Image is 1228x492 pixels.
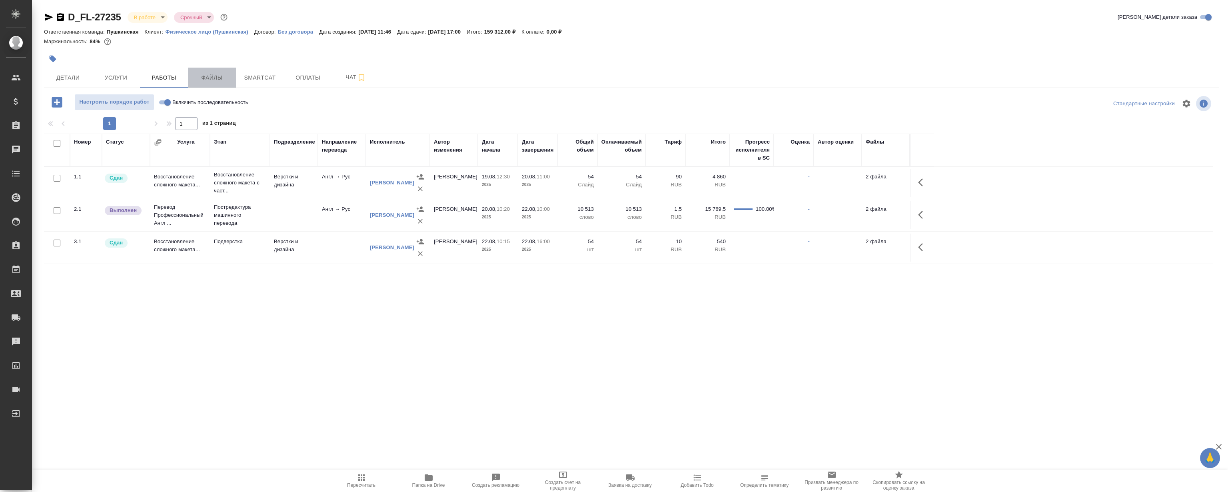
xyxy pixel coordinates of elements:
[414,171,426,183] button: Назначить
[1111,98,1177,110] div: split button
[650,238,682,246] p: 10
[44,38,90,44] p: Маржинальность:
[46,94,68,110] button: Добавить работу
[370,244,414,250] a: [PERSON_NAME]
[74,238,98,246] div: 3.1
[278,28,319,35] a: Без договора
[913,238,932,257] button: Здесь прячутся важные кнопки
[74,205,98,213] div: 2.1
[150,199,210,231] td: Перевод Профессиональный Англ ...
[756,205,770,213] div: 100.00%
[414,183,426,195] button: Удалить
[1177,94,1196,113] span: Настроить таблицу
[414,203,426,215] button: Назначить
[150,234,210,262] td: Восстановление сложного макета...
[650,205,682,213] p: 1,5
[414,248,426,260] button: Удалить
[110,206,137,214] p: Выполнен
[711,138,726,146] div: Итого
[79,98,150,107] span: Настроить порядок работ
[104,205,146,216] div: Исполнитель завершил работу
[522,246,554,254] p: 2025
[397,29,428,35] p: Дата сдачи:
[128,12,168,23] div: В работе
[241,73,279,83] span: Smartcat
[791,138,810,146] div: Оценка
[357,73,366,82] svg: Подписаться
[166,29,254,35] p: Физическое лицо (Пушкинская)
[482,206,497,212] p: 20.08,
[650,246,682,254] p: RUB
[562,138,594,154] div: Общий объем
[866,173,906,181] p: 2 файла
[522,238,537,244] p: 22.08,
[44,29,107,35] p: Ответственная команда:
[482,181,514,189] p: 2025
[602,205,642,213] p: 10 513
[562,246,594,254] p: шт
[359,29,397,35] p: [DATE] 11:46
[319,29,358,35] p: Дата создания:
[132,14,158,21] button: В работе
[690,181,726,189] p: RUB
[866,238,906,246] p: 2 файла
[430,169,478,197] td: [PERSON_NAME]
[74,138,91,146] div: Номер
[154,138,162,146] button: Сгруппировать
[522,213,554,221] p: 2025
[337,72,375,82] span: Чат
[430,234,478,262] td: [PERSON_NAME]
[482,138,514,154] div: Дата начала
[430,201,478,229] td: [PERSON_NAME]
[1200,448,1220,468] button: 🙏
[174,12,214,23] div: В работе
[106,138,124,146] div: Статус
[110,239,123,247] p: Сдан
[104,173,146,184] div: Менеджер проверил работу исполнителя, передает ее на следующий этап
[866,138,884,146] div: Файлы
[150,169,210,197] td: Восстановление сложного макета...
[482,238,497,244] p: 22.08,
[1203,450,1217,466] span: 🙏
[178,14,204,21] button: Срочный
[808,238,810,244] a: -
[522,174,537,180] p: 20.08,
[68,12,121,22] a: D_FL-27235
[522,206,537,212] p: 22.08,
[665,138,682,146] div: Тариф
[808,206,810,212] a: -
[482,213,514,221] p: 2025
[650,213,682,221] p: RUB
[602,238,642,246] p: 54
[913,173,932,192] button: Здесь прячутся важные кнопки
[434,138,474,154] div: Автор изменения
[913,205,932,224] button: Здесь прячутся важные кнопки
[562,205,594,213] p: 10 513
[74,173,98,181] div: 1.1
[650,181,682,189] p: RUB
[219,12,229,22] button: Доп статусы указывают на важность/срочность заказа
[522,138,554,154] div: Дата завершения
[56,12,65,22] button: Скопировать ссылку
[214,238,266,246] p: Подверстка
[602,213,642,221] p: слово
[177,138,194,146] div: Услуга
[274,138,315,146] div: Подразделение
[370,138,405,146] div: Исполнитель
[690,205,726,213] p: 15 769,5
[414,236,426,248] button: Назначить
[601,138,642,154] div: Оплачиваемый объем
[734,138,770,162] div: Прогресс исполнителя в SC
[808,174,810,180] a: -
[537,238,550,244] p: 16:00
[482,246,514,254] p: 2025
[214,138,226,146] div: Этап
[602,246,642,254] p: шт
[690,213,726,221] p: RUB
[690,246,726,254] p: RUB
[562,238,594,246] p: 54
[90,38,102,44] p: 84%
[866,205,906,213] p: 2 файла
[818,138,854,146] div: Автор оценки
[562,181,594,189] p: Слайд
